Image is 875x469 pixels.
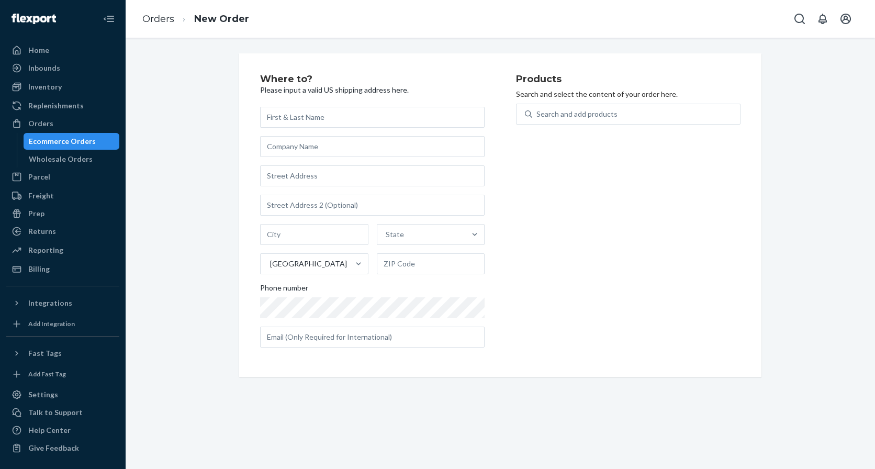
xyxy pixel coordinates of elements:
a: Orders [142,13,174,25]
input: Street Address [260,165,485,186]
input: Company Name [260,136,485,157]
a: Ecommerce Orders [24,133,120,150]
a: Billing [6,261,119,277]
button: Open Search Box [789,8,810,29]
div: Returns [28,226,56,237]
a: Replenishments [6,97,119,114]
a: Wholesale Orders [24,151,120,167]
button: Open notifications [812,8,833,29]
a: Orders [6,115,119,132]
div: Ecommerce Orders [29,136,96,147]
input: First & Last Name [260,107,485,128]
a: Inventory [6,79,119,95]
div: Wholesale Orders [29,154,93,164]
button: Give Feedback [6,440,119,456]
div: [GEOGRAPHIC_DATA] [270,259,347,269]
a: Help Center [6,422,119,439]
a: Add Fast Tag [6,366,119,382]
a: Talk to Support [6,404,119,421]
a: Home [6,42,119,59]
div: Parcel [28,172,50,182]
button: Open account menu [835,8,856,29]
div: Help Center [28,425,71,435]
img: Flexport logo [12,14,56,24]
div: Inbounds [28,63,60,73]
div: Integrations [28,298,72,308]
input: [GEOGRAPHIC_DATA] [269,259,270,269]
a: Inbounds [6,60,119,76]
p: Please input a valid US shipping address here. [260,85,485,95]
div: Billing [28,264,50,274]
div: Fast Tags [28,348,62,359]
a: New Order [194,13,249,25]
span: Phone number [260,283,308,297]
button: Close Navigation [98,8,119,29]
input: Email (Only Required for International) [260,327,485,348]
button: Integrations [6,295,119,311]
div: Home [28,45,49,55]
h2: Where to? [260,74,485,85]
h2: Products [516,74,741,85]
input: City [260,224,368,245]
ol: breadcrumbs [134,4,257,35]
div: Orders [28,118,53,129]
p: Search and select the content of your order here. [516,89,741,99]
a: Freight [6,187,119,204]
div: Reporting [28,245,63,255]
div: Prep [28,208,44,219]
a: Add Integration [6,316,119,332]
div: Add Integration [28,319,75,328]
a: Reporting [6,242,119,259]
div: Give Feedback [28,443,79,453]
div: Inventory [28,82,62,92]
a: Prep [6,205,119,222]
button: Fast Tags [6,345,119,362]
a: Parcel [6,169,119,185]
input: Street Address 2 (Optional) [260,195,485,216]
a: Settings [6,386,119,403]
div: Settings [28,389,58,400]
div: Talk to Support [28,407,83,418]
input: ZIP Code [377,253,485,274]
div: Freight [28,191,54,201]
div: Add Fast Tag [28,370,66,378]
div: State [386,229,404,240]
a: Returns [6,223,119,240]
div: Replenishments [28,100,84,111]
div: Search and add products [536,109,618,119]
